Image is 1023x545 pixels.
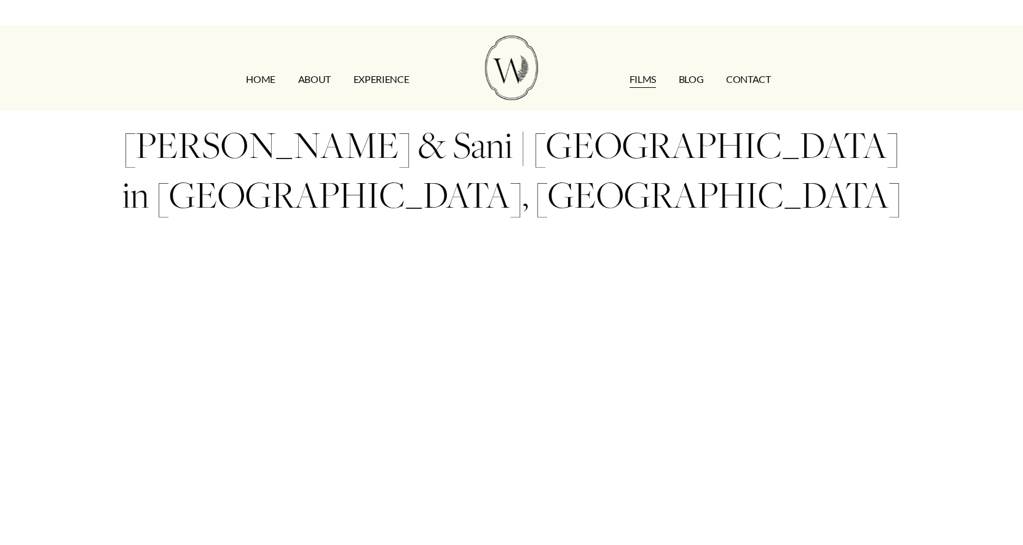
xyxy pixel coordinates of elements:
a: ABOUT [298,69,331,89]
a: HOME [246,69,275,89]
a: CONTACT [726,69,771,89]
a: Blog [679,69,704,89]
a: FILMS [630,69,656,89]
a: EXPERIENCE [354,69,409,89]
img: Wild Fern Weddings [485,36,538,100]
h2: [PERSON_NAME] & Sani | [GEOGRAPHIC_DATA] in [GEOGRAPHIC_DATA], [GEOGRAPHIC_DATA] [119,120,904,220]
